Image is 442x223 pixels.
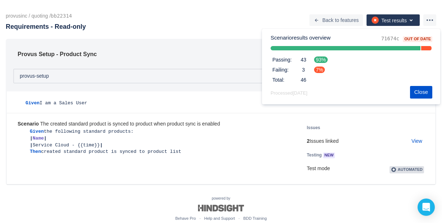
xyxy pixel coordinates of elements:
[425,16,434,24] span: more
[33,136,44,141] span: Name
[403,37,432,41] span: Out of date
[418,199,435,216] div: Open Intercom Messenger
[271,90,307,97] div: Processed
[323,153,335,157] span: NEW
[30,129,44,134] span: Given
[391,167,397,172] img: AgwABIgr006M16MAAAAASUVORK5CYII=
[33,142,100,148] span: Service Cloud - {{time}}
[314,17,319,23] span: back icon
[307,151,401,159] h5: Testing
[307,165,424,172] div: Test mode
[314,56,328,63] span: 93%
[381,17,407,23] span: Test results
[100,142,103,148] span: |
[41,149,181,154] span: created standard product is synced to product list
[410,86,432,98] button: Close
[414,86,428,98] span: Close
[18,120,287,128] div: The created standard product is synced to product when product sync is enabled
[298,67,309,74] span: 3
[51,13,72,19] span: bb22314
[367,14,420,26] button: Test results
[131,129,134,134] span: :
[390,165,424,171] a: Automated
[309,17,363,23] a: Back to features
[18,50,325,59] h3: Provus Setup - Product Sync
[398,167,423,172] span: Automated
[307,138,310,144] b: 2
[26,100,40,106] span: Given
[6,22,86,32] h3: Requirements - Read-only
[381,36,400,41] span: 71674c
[309,14,363,26] button: Back to features
[411,138,422,145] a: View
[298,77,309,84] span: 46
[40,100,87,106] span: I am a Sales User
[6,13,146,20] span: provusinc / quoting /
[307,124,401,131] h5: Issues
[298,56,309,64] span: 43
[307,138,424,145] p: Issues linked
[243,216,267,220] a: BDD Training
[293,90,307,96] time: 2023-11-06 13:08
[30,142,33,148] span: |
[30,149,41,154] span: Then
[175,216,196,220] a: Behave Pro
[44,129,131,134] span: the following standard products
[272,77,298,84] span: Total:
[272,56,298,64] span: Passing:
[44,136,47,141] span: |
[272,67,298,74] span: Failing:
[204,216,235,220] a: Help and Support
[18,121,39,127] b: Scenario
[322,14,359,26] span: Back to features
[271,35,331,41] h1: Scenario results overview
[30,136,33,141] span: |
[314,67,325,73] span: 7%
